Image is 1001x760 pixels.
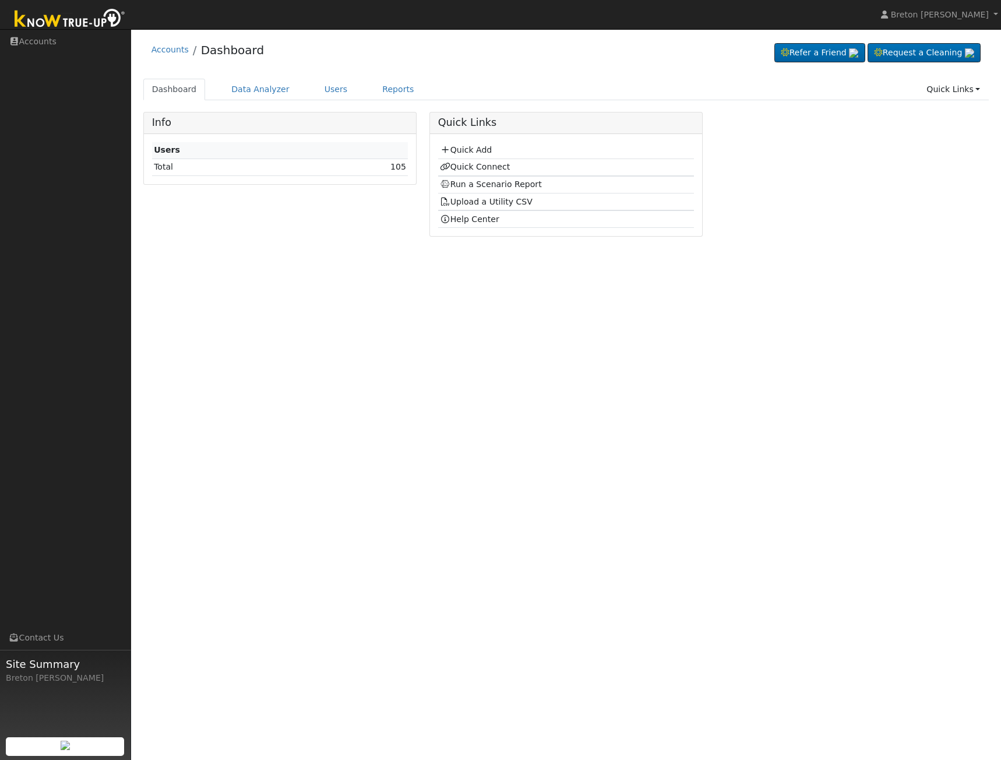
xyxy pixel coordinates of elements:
a: Quick Links [918,79,989,100]
a: Request a Cleaning [868,43,981,63]
a: Data Analyzer [223,79,298,100]
img: retrieve [849,48,858,58]
img: Know True-Up [9,6,131,33]
a: Dashboard [201,43,265,57]
a: Dashboard [143,79,206,100]
a: Refer a Friend [774,43,865,63]
a: Reports [373,79,422,100]
span: Site Summary [6,656,125,672]
a: Users [316,79,357,100]
div: Breton [PERSON_NAME] [6,672,125,684]
img: retrieve [61,741,70,750]
img: retrieve [965,48,974,58]
span: Breton [PERSON_NAME] [891,10,989,19]
a: Accounts [151,45,189,54]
